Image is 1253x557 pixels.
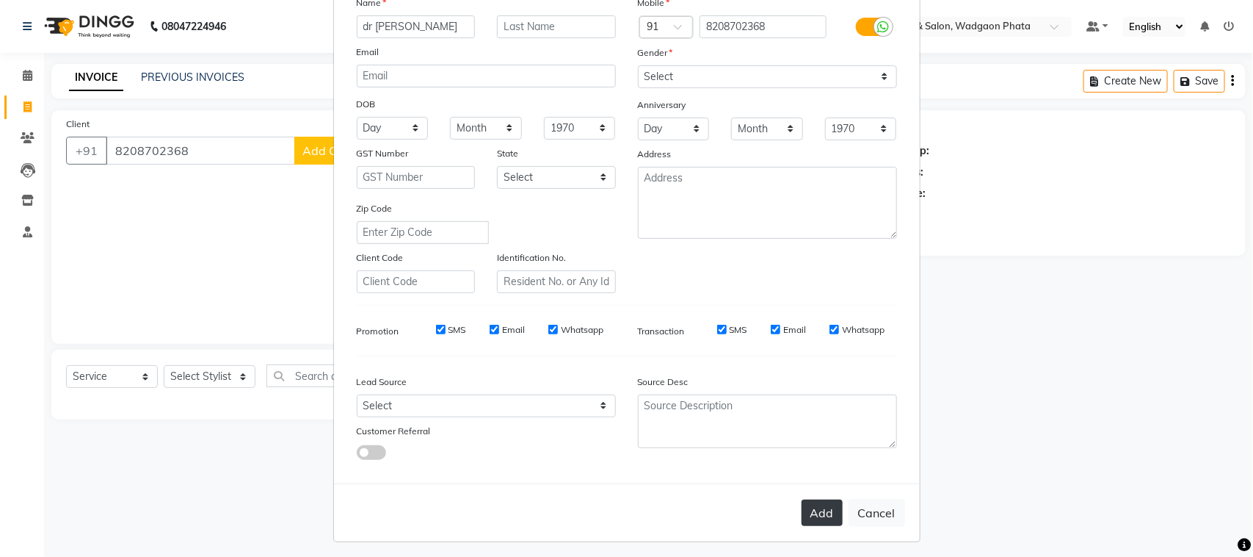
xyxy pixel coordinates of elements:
[357,325,399,338] label: Promotion
[638,375,689,389] label: Source Desc
[357,221,489,244] input: Enter Zip Code
[357,375,407,389] label: Lead Source
[497,251,566,265] label: Identification No.
[357,65,616,87] input: Email
[561,323,603,337] label: Whatsapp
[638,325,685,338] label: Transaction
[357,46,379,59] label: Email
[357,202,393,215] label: Zip Code
[357,98,376,111] label: DOB
[638,46,673,60] label: Gender
[638,148,672,161] label: Address
[448,323,466,337] label: SMS
[502,323,525,337] label: Email
[357,251,404,265] label: Client Code
[638,98,686,112] label: Anniversary
[842,323,885,337] label: Whatsapp
[357,15,476,38] input: First Name
[357,147,409,160] label: GST Number
[783,323,806,337] label: Email
[357,270,476,293] input: Client Code
[357,166,476,189] input: GST Number
[497,270,616,293] input: Resident No. or Any Id
[730,323,747,337] label: SMS
[357,425,431,438] label: Customer Referral
[802,500,843,526] button: Add
[497,147,518,160] label: State
[700,15,827,38] input: Mobile
[497,15,616,38] input: Last Name
[849,499,905,527] button: Cancel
